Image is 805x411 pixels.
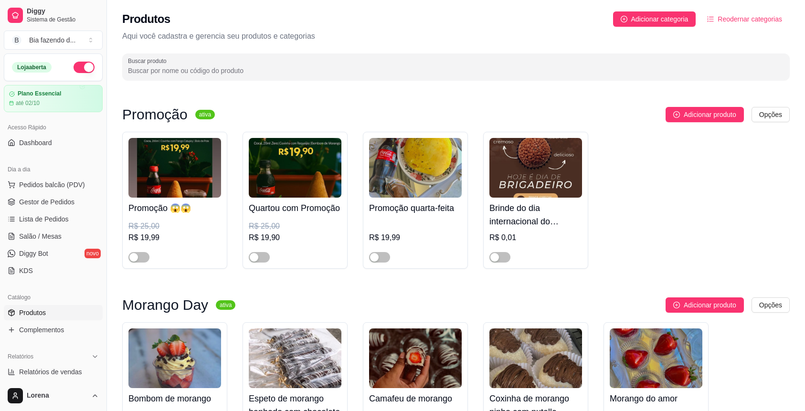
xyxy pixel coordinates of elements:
div: Bia fazendo d ... [29,35,75,45]
a: DiggySistema de Gestão [4,4,103,27]
span: Reodernar categorias [718,14,782,24]
button: Select a team [4,31,103,50]
span: Relatórios [8,353,33,360]
span: Adicionar produto [684,300,736,310]
img: product-image [128,138,221,198]
button: Alterar Status [74,62,95,73]
a: Salão / Mesas [4,229,103,244]
button: Adicionar produto [666,297,744,313]
span: KDS [19,266,33,275]
span: Opções [759,109,782,120]
span: Pedidos balcão (PDV) [19,180,85,190]
h4: Promoção 😱😱 [128,201,221,215]
span: plus-circle [621,16,627,22]
div: Dia a dia [4,162,103,177]
img: product-image [128,328,221,388]
button: Adicionar categoria [613,11,696,27]
span: Lorena [27,391,87,400]
a: Complementos [4,322,103,337]
div: R$ 19,99 [369,232,462,243]
label: Buscar produto [128,57,170,65]
h4: Quartou com Promoção [249,201,341,215]
h4: Promoção quarta-feita [369,201,462,215]
input: Buscar produto [128,66,784,75]
button: Lorena [4,384,103,407]
div: R$ 0,01 [489,232,582,243]
span: plus-circle [673,302,680,308]
h4: Morango do amor [610,392,702,405]
button: Reodernar categorias [699,11,790,27]
article: até 02/10 [16,99,40,107]
div: R$ 19,99 [128,232,221,243]
button: Pedidos balcão (PDV) [4,177,103,192]
a: Diggy Botnovo [4,246,103,261]
span: Diggy Bot [19,249,48,258]
a: Gestor de Pedidos [4,194,103,210]
a: Lista de Pedidos [4,211,103,227]
img: product-image [249,138,341,198]
span: Lista de Pedidos [19,214,69,224]
article: Plano Essencial [18,90,61,97]
img: product-image [610,328,702,388]
span: B [12,35,21,45]
h4: Camafeu de morango [369,392,462,405]
img: product-image [369,328,462,388]
span: Diggy [27,7,99,16]
span: Produtos [19,308,46,317]
span: Relatórios de vendas [19,367,82,377]
span: Sistema de Gestão [27,16,99,23]
button: Opções [752,107,790,122]
h3: Morango Day [122,299,208,311]
span: plus-circle [673,111,680,118]
img: product-image [489,138,582,198]
div: Loja aberta [12,62,52,73]
h4: Brinde do dia internacional do brigadeiro [489,201,582,228]
sup: ativa [216,300,235,310]
a: Produtos [4,305,103,320]
sup: ativa [195,110,215,119]
button: Adicionar produto [666,107,744,122]
span: Dashboard [19,138,52,148]
h3: Promoção [122,109,188,120]
img: product-image [249,328,341,388]
img: product-image [369,138,462,198]
div: Acesso Rápido [4,120,103,135]
div: R$ 19,90 [249,232,341,243]
a: KDS [4,263,103,278]
a: Plano Essencialaté 02/10 [4,85,103,112]
span: Salão / Mesas [19,232,62,241]
span: Complementos [19,325,64,335]
span: Gestor de Pedidos [19,197,74,207]
div: Catálogo [4,290,103,305]
div: R$ 25,00 [249,221,341,232]
a: Dashboard [4,135,103,150]
p: Aqui você cadastra e gerencia seu produtos e categorias [122,31,790,42]
button: Opções [752,297,790,313]
span: ordered-list [707,16,714,22]
span: Adicionar categoria [631,14,688,24]
h4: Bombom de morango [128,392,221,405]
span: Adicionar produto [684,109,736,120]
div: R$ 25,00 [128,221,221,232]
span: Opções [759,300,782,310]
a: Relatórios de vendas [4,364,103,379]
h2: Produtos [122,11,170,27]
img: product-image [489,328,582,388]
